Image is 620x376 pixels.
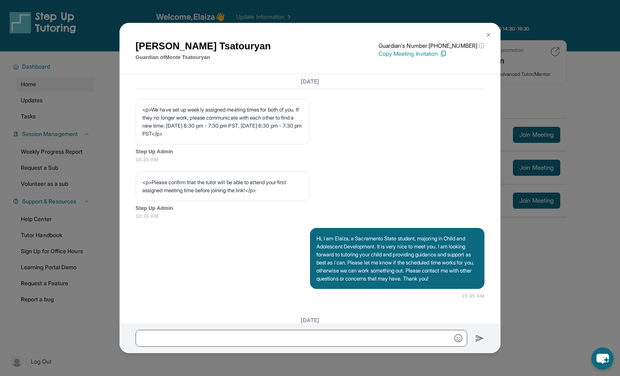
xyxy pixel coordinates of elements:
[440,50,447,57] img: Copy Icon
[136,316,484,324] h3: [DATE]
[316,234,478,283] p: Hi, I am Elaiza, a Sacramento State student, majoring in Child and Adolescent Development. It is ...
[379,50,484,58] p: Copy Meeting Invitation
[479,42,484,50] span: ⓘ
[136,212,484,220] span: 10:35 AM
[592,348,614,370] button: chat-button
[475,333,484,343] img: Send icon
[136,53,271,61] p: Guardian of Monte Tsatouryan
[485,32,492,38] img: Close Icon
[136,156,484,164] span: 10:35 AM
[379,42,484,50] p: Guardian's Number: [PHONE_NUMBER]
[136,204,484,212] span: Step Up Admin
[462,292,484,300] span: 10:45 AM
[136,77,484,85] h3: [DATE]
[136,39,271,53] h1: [PERSON_NAME] Tsatouryan
[142,106,303,138] p: <p>We have set up weekly assigned meeting times for both of you. If they no longer work, please c...
[136,148,484,156] span: Step Up Admin
[454,334,462,342] img: Emoji
[142,178,303,194] p: <p>Please confirm that the tutor will be able to attend your first assigned meeting time before j...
